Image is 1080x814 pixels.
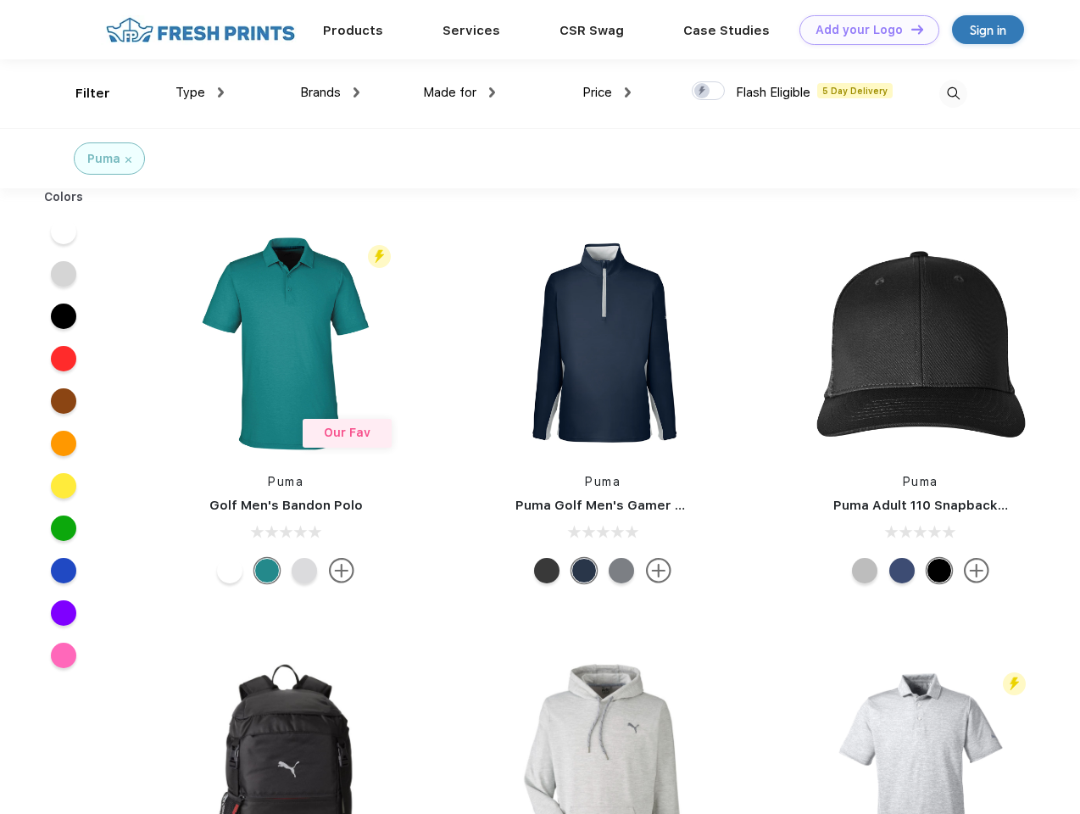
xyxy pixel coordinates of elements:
img: more.svg [964,558,989,583]
div: Navy Blazer [571,558,597,583]
img: dropdown.png [354,87,359,98]
div: Add your Logo [816,23,903,37]
div: Peacoat Qut Shd [889,558,915,583]
a: Puma [268,475,303,488]
img: more.svg [646,558,671,583]
span: Made for [423,85,476,100]
img: desktop_search.svg [939,80,967,108]
span: Our Fav [324,426,370,439]
img: dropdown.png [489,87,495,98]
img: DT [911,25,923,34]
a: Puma [903,475,938,488]
img: dropdown.png [218,87,224,98]
img: filter_cancel.svg [125,157,131,163]
div: High Rise [292,558,317,583]
img: func=resize&h=266 [490,231,715,456]
img: func=resize&h=266 [808,231,1033,456]
div: Pma Blk Pma Blk [927,558,952,583]
div: Green Lagoon [254,558,280,583]
div: Quarry with Brt Whit [852,558,877,583]
a: Products [323,23,383,38]
a: Sign in [952,15,1024,44]
img: func=resize&h=266 [173,231,398,456]
span: 5 Day Delivery [817,83,893,98]
div: Puma [87,150,120,168]
a: Services [443,23,500,38]
img: flash_active_toggle.svg [368,245,391,268]
span: Flash Eligible [736,85,810,100]
div: Filter [75,84,110,103]
img: dropdown.png [625,87,631,98]
span: Brands [300,85,341,100]
div: Sign in [970,20,1006,40]
span: Type [175,85,205,100]
div: Bright White [217,558,242,583]
img: more.svg [329,558,354,583]
img: flash_active_toggle.svg [1003,672,1026,695]
div: Colors [31,188,97,206]
span: Price [582,85,612,100]
a: Puma [585,475,621,488]
img: fo%20logo%202.webp [101,15,300,45]
a: Puma Golf Men's Gamer Golf Quarter-Zip [515,498,783,513]
a: Golf Men's Bandon Polo [209,498,363,513]
a: CSR Swag [559,23,624,38]
div: Quiet Shade [609,558,634,583]
div: Puma Black [534,558,559,583]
